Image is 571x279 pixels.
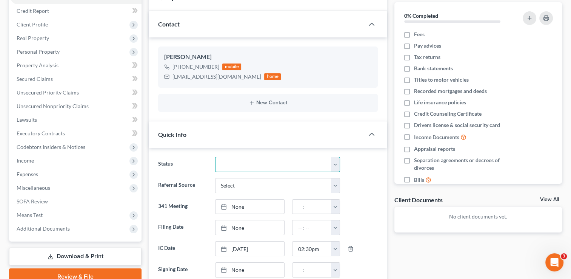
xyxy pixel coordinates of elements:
span: Codebtors Insiders & Notices [17,144,85,150]
a: Credit Report [11,4,142,18]
button: New Contact [164,100,372,106]
div: [PERSON_NAME] [164,53,372,62]
span: Property Analysis [17,62,58,68]
span: Real Property [17,35,49,41]
span: Secured Claims [17,76,53,82]
span: Credit Report [17,8,49,14]
span: Contact [158,20,180,28]
iframe: Intercom live chat [545,253,563,271]
input: -- : -- [292,200,331,214]
span: Executory Contracts [17,130,65,136]
span: Fees [414,31,425,38]
p: No client documents yet. [400,213,556,220]
span: Drivers license & social security card [414,121,500,129]
a: Secured Claims [11,72,142,86]
span: Unsecured Nonpriority Claims [17,103,89,109]
a: None [215,263,285,277]
a: None [215,220,285,235]
span: Client Profile [17,21,48,28]
span: Bills [414,176,424,184]
div: home [264,73,281,80]
span: Personal Property [17,48,60,55]
a: View All [540,197,559,202]
span: Means Test [17,212,43,218]
a: Unsecured Priority Claims [11,86,142,99]
a: None [215,200,285,214]
label: Signing Date [154,262,211,277]
label: 341 Meeting [154,199,211,214]
label: Filing Date [154,220,211,235]
input: -- : -- [292,220,331,235]
a: Lawsuits [11,113,142,127]
input: -- : -- [292,263,331,277]
span: 3 [561,253,567,259]
label: Status [154,157,211,172]
div: [PHONE_NUMBER] [172,63,219,71]
span: Credit Counseling Certificate [414,110,482,118]
span: Recorded mortgages and deeds [414,87,487,95]
span: Income Documents [414,133,459,141]
a: Download & Print [9,248,142,265]
a: Property Analysis [11,59,142,72]
span: Miscellaneous [17,184,50,191]
strong: 0% Completed [404,12,438,19]
span: Pay advices [414,42,441,50]
span: Income [17,157,34,164]
a: Executory Contracts [11,127,142,140]
span: Additional Documents [17,225,70,232]
a: Unsecured Nonpriority Claims [11,99,142,113]
div: mobile [222,64,241,70]
span: Unsecured Priority Claims [17,89,79,96]
span: Life insurance policies [414,99,466,106]
span: Titles to motor vehicles [414,76,469,84]
div: Client Documents [394,196,443,204]
span: Bank statements [414,65,453,72]
span: Appraisal reports [414,145,455,153]
span: Lawsuits [17,116,37,123]
span: SOFA Review [17,198,48,205]
span: Expenses [17,171,38,177]
span: Quick Info [158,131,186,138]
div: [EMAIL_ADDRESS][DOMAIN_NAME] [172,73,261,81]
span: Separation agreements or decrees of divorces [414,157,514,172]
a: [DATE] [215,242,285,256]
label: IC Date [154,241,211,256]
a: SOFA Review [11,195,142,208]
input: -- : -- [292,242,331,256]
span: Tax returns [414,53,440,61]
label: Referral Source [154,178,211,193]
